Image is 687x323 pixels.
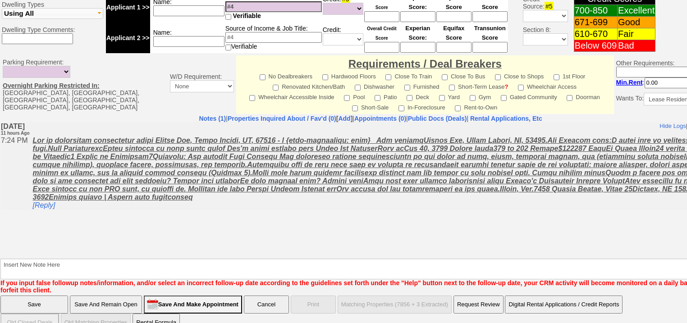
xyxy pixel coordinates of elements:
[567,91,600,101] label: Doorman
[322,70,376,81] label: Hardwood Floors
[398,101,445,112] label: In-Foreclosure
[474,25,506,41] font: Transunion Score
[291,296,336,314] button: Print
[385,74,391,80] input: Close To Train
[449,81,508,91] label: Short-Term Lease
[355,81,394,91] label: Dishwasher
[322,23,364,53] td: Credit:
[442,70,485,81] label: Close To Bus
[3,82,100,89] u: Overnight Parking Restricted In:
[470,91,491,101] label: Gym
[273,85,279,91] input: Renovated Kitchen/Bath
[367,26,397,41] font: Overall Credit Score
[0,55,168,114] td: Parking Requirement: [GEOGRAPHIC_DATA], [GEOGRAPHIC_DATA], [GEOGRAPHIC_DATA], [GEOGRAPHIC_DATA], ...
[364,42,399,53] input: Ask Customer: Do You Know Your Overall Credit Score
[404,81,440,91] label: Furnished
[442,74,448,80] input: Close To Bus
[567,95,572,101] input: Doorman
[375,95,380,101] input: Patio
[2,8,103,19] button: Using All
[501,91,557,101] label: Gated Community
[352,105,358,111] input: Short-Sale
[574,40,617,52] td: Below 609
[273,81,345,91] label: Renovated Kitchen/Bath
[407,91,429,101] label: Deck
[495,74,501,80] input: Close to Shops
[0,0,29,14] b: [DATE]
[443,25,464,41] font: Equifax Score
[505,296,623,314] button: Digital Rental Applications / Credit Reports
[168,55,236,114] td: W/D Requirement:
[616,79,643,86] b: Min.
[501,95,507,101] input: Gated Community
[364,11,399,22] input: Ask Customer: Do You Know Your Overall Credit Score
[618,28,655,40] td: Fair
[408,115,467,122] a: Public Docs (Deals)
[574,17,617,28] td: 671-699
[375,91,397,101] label: Patio
[629,79,643,86] span: Rent
[439,91,460,101] label: Yard
[439,95,445,101] input: Yard
[199,115,226,122] a: Notes (1)
[470,115,542,122] nobr: Rental Applications, Etc
[70,296,142,314] input: Save And Remain Open
[554,70,586,81] label: 1st Floor
[495,70,544,81] label: Close to Shops
[398,105,404,111] input: In-Foreclosure
[407,95,412,101] input: Deck
[225,23,322,53] td: Source of Income & Job Title: Verifiable
[354,115,406,122] a: Appointments (0)
[249,91,334,101] label: Wheelchair Accessible Inside
[352,101,389,112] label: Short-Sale
[659,0,686,7] a: Hide Logs
[150,23,225,53] td: Name:
[618,17,655,28] td: Good
[32,79,55,87] a: [Reply]
[455,101,497,112] label: Rent-to-Own
[0,9,29,14] font: 11 hours Ago
[404,85,410,91] input: Furnished
[355,85,361,91] input: Dishwasher
[260,74,266,80] input: No Dealbreakers
[449,85,455,91] input: Short-Term Lease?
[322,74,328,80] input: Hardwood Floors
[436,11,472,22] input: Ask Customer: Do You Know Your Equifax Credit Score
[554,74,559,80] input: 1st Floor
[348,58,502,70] font: Requirements / Deal Breakers
[472,11,508,22] input: Ask Customer: Do You Know Your Transunion Credit Score
[106,23,150,53] td: Applicant 2 >>
[228,115,353,122] b: [ ]
[0,296,68,314] input: Save
[249,95,255,101] input: Wheelchair Accessible Inside
[453,296,504,314] button: Request Review
[405,25,430,41] font: Experian Score:
[260,70,313,81] label: No Dealbreakers
[344,91,365,101] label: Pool
[574,28,617,40] td: 610-670
[338,296,452,314] button: Matching Properties (7856 + 3 Extracted)
[228,115,336,122] a: Properties Inquired About / Fav'd (0)
[504,83,508,90] a: ?
[400,42,435,53] input: Ask Customer: Do You Know Your Experian Credit Score
[436,42,472,53] input: Ask Customer: Do You Know Your Equifax Credit Score
[4,9,34,17] span: Using All
[472,42,508,53] input: Ask Customer: Do You Know Your Transunion Credit Score
[233,12,261,19] span: Verifiable
[244,296,289,314] button: Cancel
[470,95,476,101] input: Gym
[385,70,432,81] label: Close To Train
[225,32,322,43] input: #4
[144,296,242,314] input: Save And Make Appointment
[618,40,655,52] td: Bad
[618,5,655,17] td: Excellent
[455,105,461,111] input: Rent-to-Own
[518,85,524,91] input: Wheelchair Access
[468,115,542,122] a: Rental Applications, Etc
[400,11,435,22] input: Ask Customer: Do You Know Your Experian Credit Score
[338,115,350,122] a: Add
[574,5,617,17] td: 700-850
[545,2,554,11] span: #5
[344,95,350,101] input: Pool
